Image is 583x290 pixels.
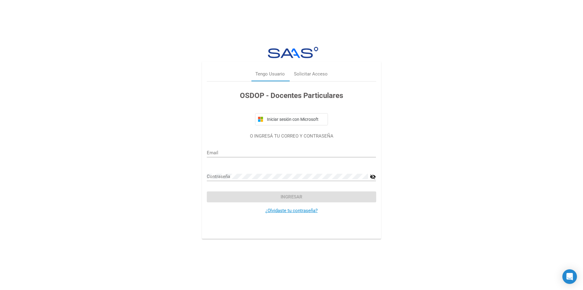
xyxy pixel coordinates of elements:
mat-icon: visibility_off [370,173,376,180]
div: Solicitar Acceso [294,71,328,78]
div: Open Intercom Messenger [562,269,577,284]
div: Tengo Usuario [255,71,285,78]
span: Iniciar sesión con Microsoft [266,117,325,122]
button: Ingresar [207,191,376,202]
p: O INGRESÁ TU CORREO Y CONTRASEÑA [207,133,376,140]
span: Ingresar [281,194,302,200]
button: Iniciar sesión con Microsoft [255,113,328,125]
a: ¿Olvidaste tu contraseña? [265,208,318,213]
h3: OSDOP - Docentes Particulares [207,90,376,101]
